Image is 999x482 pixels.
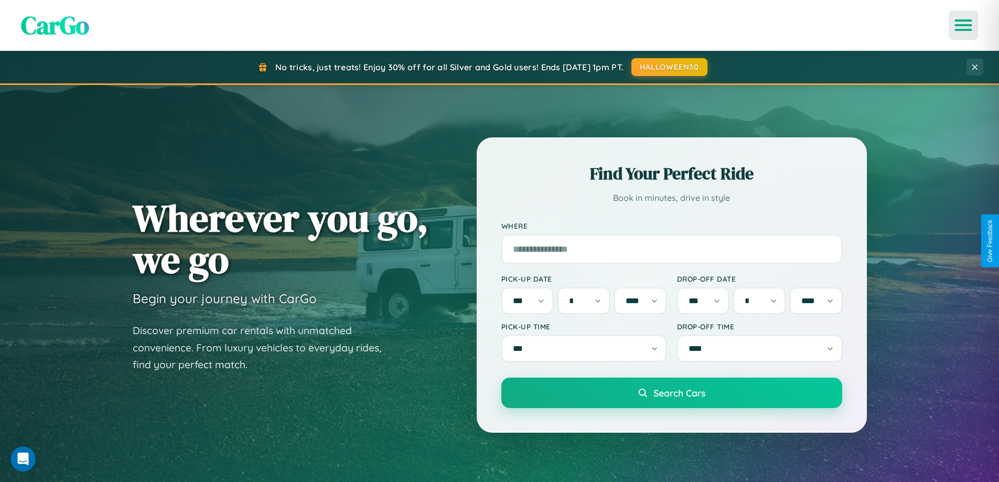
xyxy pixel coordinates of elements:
[10,446,36,472] iframe: Intercom live chat
[677,322,842,331] label: Drop-off Time
[986,220,994,262] div: Give Feedback
[275,62,624,72] span: No tricks, just treats! Enjoy 30% off for all Silver and Gold users! Ends [DATE] 1pm PT.
[501,322,667,331] label: Pick-up Time
[501,162,842,185] h2: Find Your Perfect Ride
[631,58,707,76] button: HALLOWEEN30
[501,221,842,230] label: Where
[677,274,842,283] label: Drop-off Date
[133,291,317,306] h3: Begin your journey with CarGo
[501,274,667,283] label: Pick-up Date
[949,10,978,40] button: Open menu
[21,8,89,42] span: CarGo
[653,387,705,399] span: Search Cars
[133,322,395,373] p: Discover premium car rentals with unmatched convenience. From luxury vehicles to everyday rides, ...
[501,190,842,206] p: Book in minutes, drive in style
[501,378,842,408] button: Search Cars
[133,197,428,280] h1: Wherever you go, we go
